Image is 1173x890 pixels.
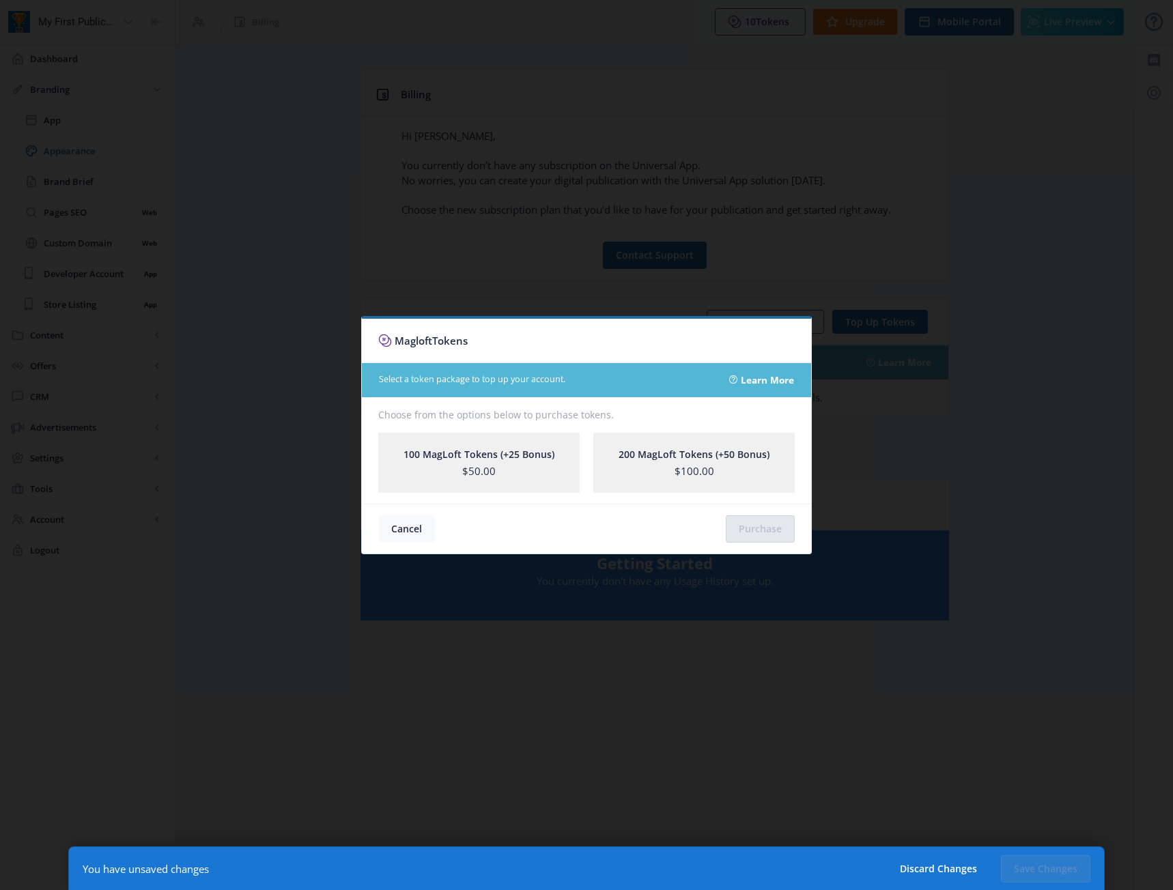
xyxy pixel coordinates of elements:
span: $50.00 [462,464,496,478]
div: Choose from the options below to purchase tokens. [378,408,795,422]
div: Select a token package to top up your account. [379,373,713,386]
span: 100 MagLoft Tokens (+25 Bonus) [404,448,554,461]
span: Tokens [432,334,468,347]
span: 200 MagLoft Tokens (+50 Bonus) [619,448,769,461]
a: Learn More [741,373,794,387]
button: Cancel [378,515,435,543]
button: Purchase [726,515,795,543]
button: Save Changes [1001,855,1090,882]
button: Discard Changes [887,855,990,882]
h5: Magloft [395,330,468,351]
span: $100.00 [675,464,714,478]
div: You have unsaved changes [83,862,209,876]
